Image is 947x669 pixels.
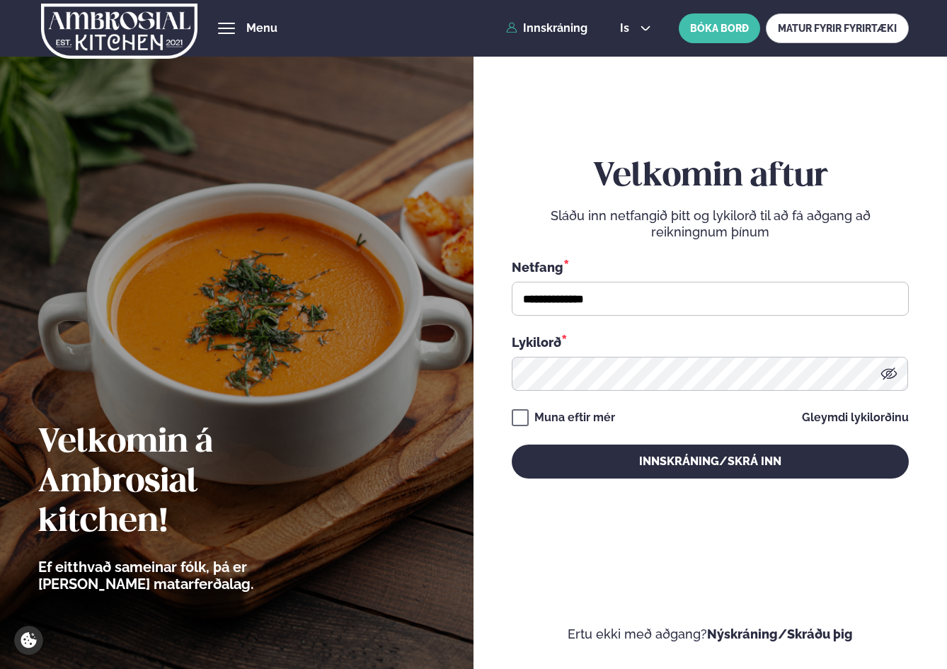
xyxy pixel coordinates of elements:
[707,627,853,641] a: Nýskráning/Skráðu þig
[218,20,235,37] button: hamburger
[38,559,332,593] p: Ef eitthvað sameinar fólk, þá er [PERSON_NAME] matarferðalag.
[512,157,909,197] h2: Velkomin aftur
[41,2,198,60] img: logo
[512,333,909,351] div: Lykilorð
[679,13,760,43] button: BÓKA BORÐ
[38,423,332,542] h2: Velkomin á Ambrosial kitchen!
[512,626,909,643] p: Ertu ekki með aðgang?
[620,23,633,34] span: is
[802,412,909,423] a: Gleymdi lykilorðinu
[512,258,909,276] div: Netfang
[512,445,909,479] button: Innskráning/Skrá inn
[609,23,662,34] button: is
[14,626,43,655] a: Cookie settings
[506,22,587,35] a: Innskráning
[512,207,909,241] p: Sláðu inn netfangið þitt og lykilorð til að fá aðgang að reikningnum þínum
[766,13,909,43] a: MATUR FYRIR FYRIRTÆKI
